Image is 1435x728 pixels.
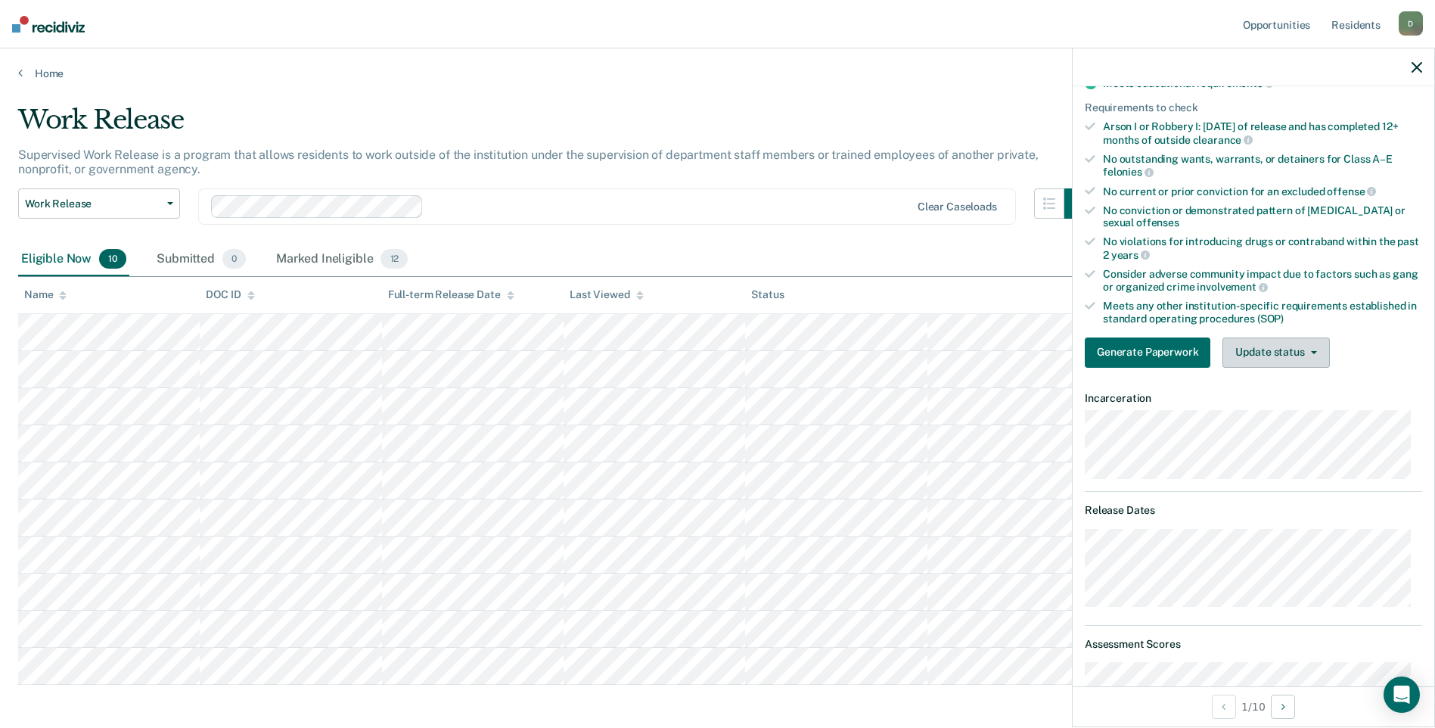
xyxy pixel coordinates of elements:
[18,243,129,276] div: Eligible Now
[1399,11,1423,36] div: D
[206,288,254,301] div: DOC ID
[1085,338,1210,368] button: Generate Paperwork
[1197,77,1274,89] span: requirements
[1085,504,1422,517] dt: Release Dates
[1384,677,1420,713] div: Open Intercom Messenger
[1327,185,1376,198] span: offense
[18,67,1417,80] a: Home
[24,288,67,301] div: Name
[388,288,514,301] div: Full-term Release Date
[1193,134,1253,146] span: clearance
[18,148,1039,176] p: Supervised Work Release is a program that allows residents to work outside of the institution und...
[1103,235,1422,261] div: No violations for introducing drugs or contraband within the past 2
[25,198,161,210] span: Work Release
[1271,695,1295,719] button: Next Opportunity
[1085,101,1422,114] div: Requirements to check
[1085,392,1422,405] dt: Incarceration
[99,249,126,269] span: 10
[1103,166,1154,178] span: felonies
[1103,204,1422,230] div: No conviction or demonstrated pattern of [MEDICAL_DATA] or sexual
[154,243,249,276] div: Submitted
[751,288,784,301] div: Status
[380,249,408,269] span: 12
[1103,120,1422,146] div: Arson I or Robbery I: [DATE] of release and has completed 12+ months of outside
[12,16,85,33] img: Recidiviz
[1085,638,1422,651] dt: Assessment Scores
[1136,216,1179,229] span: offenses
[1222,338,1329,368] button: Update status
[1111,249,1150,261] span: years
[222,249,246,269] span: 0
[1103,153,1422,179] div: No outstanding wants, warrants, or detainers for Class A–E
[1103,300,1422,325] div: Meets any other institution-specific requirements established in standard operating procedures
[570,288,643,301] div: Last Viewed
[273,243,411,276] div: Marked Ineligible
[918,201,997,213] div: Clear caseloads
[1073,686,1434,726] div: 1 / 10
[1212,695,1236,719] button: Previous Opportunity
[18,104,1095,148] div: Work Release
[1103,185,1422,198] div: No current or prior conviction for an excluded
[1197,281,1267,293] span: involvement
[1103,268,1422,294] div: Consider adverse community impact due to factors such as gang or organized crime
[1257,313,1284,325] span: (SOP)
